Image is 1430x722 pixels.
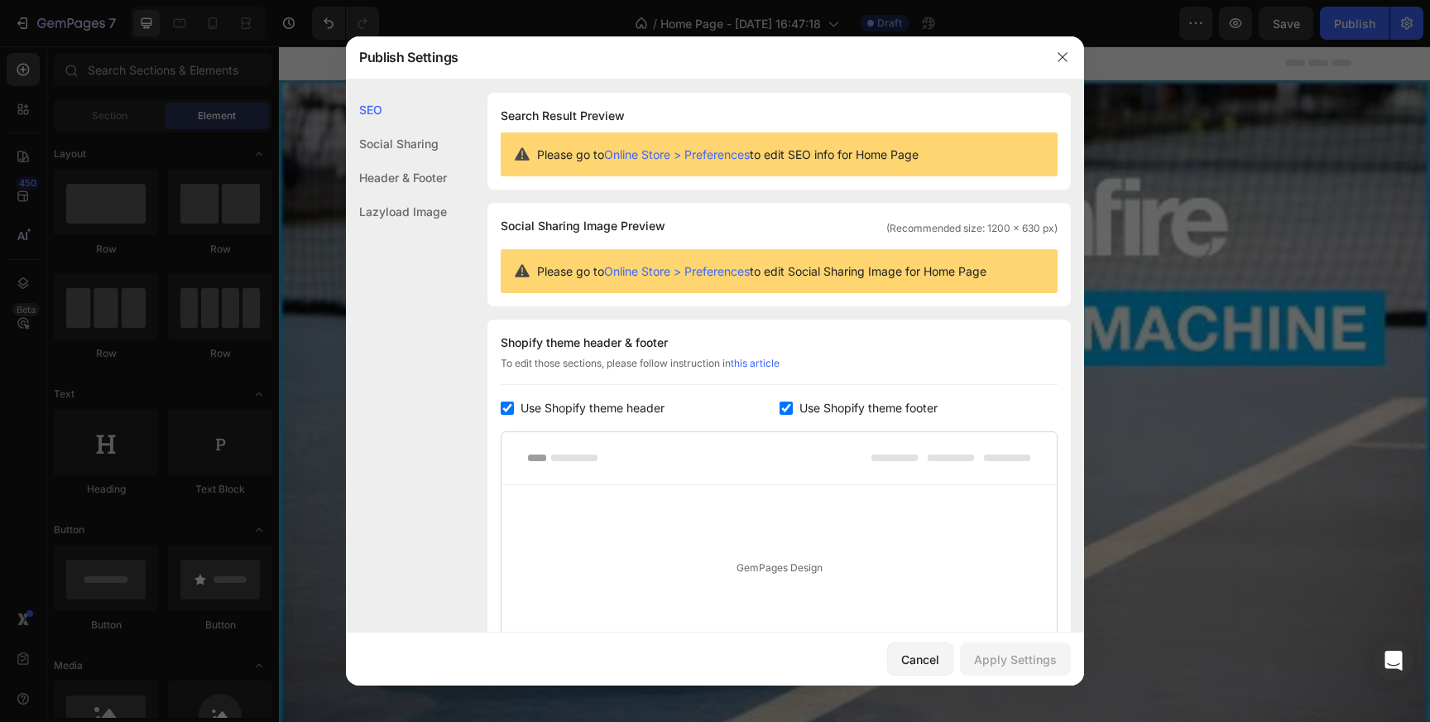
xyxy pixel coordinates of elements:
div: Open Intercom Messenger [1374,641,1413,681]
a: this article [731,357,780,369]
h1: Search Result Preview [501,106,1058,126]
div: To edit those sections, please follow instruction in [501,356,1058,385]
span: (Recommended size: 1200 x 630 px) [886,221,1058,236]
div: Publish Settings [346,36,1041,79]
span: Please go to to edit Social Sharing Image for Home Page [537,262,986,280]
div: SEO [346,93,447,127]
div: Lazyload Image [346,195,447,229]
button: Cancel [887,643,953,676]
div: Shopify theme header & footer [501,333,1058,353]
div: Header & Footer [346,161,447,195]
div: Social Sharing [346,127,447,161]
span: Social Sharing Image Preview [501,216,665,236]
a: Online Store > Preferences [604,264,750,278]
span: Please go to to edit SEO info for Home Page [537,146,919,163]
span: Use Shopify theme footer [799,398,938,418]
div: Apply Settings [974,651,1057,668]
button: Play [548,338,604,378]
span: Use Shopify theme header [521,398,665,418]
button: Apply Settings [960,643,1071,676]
a: Online Store > Preferences [604,147,750,161]
div: GemPages Design [501,485,1057,652]
div: Cancel [901,651,939,668]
